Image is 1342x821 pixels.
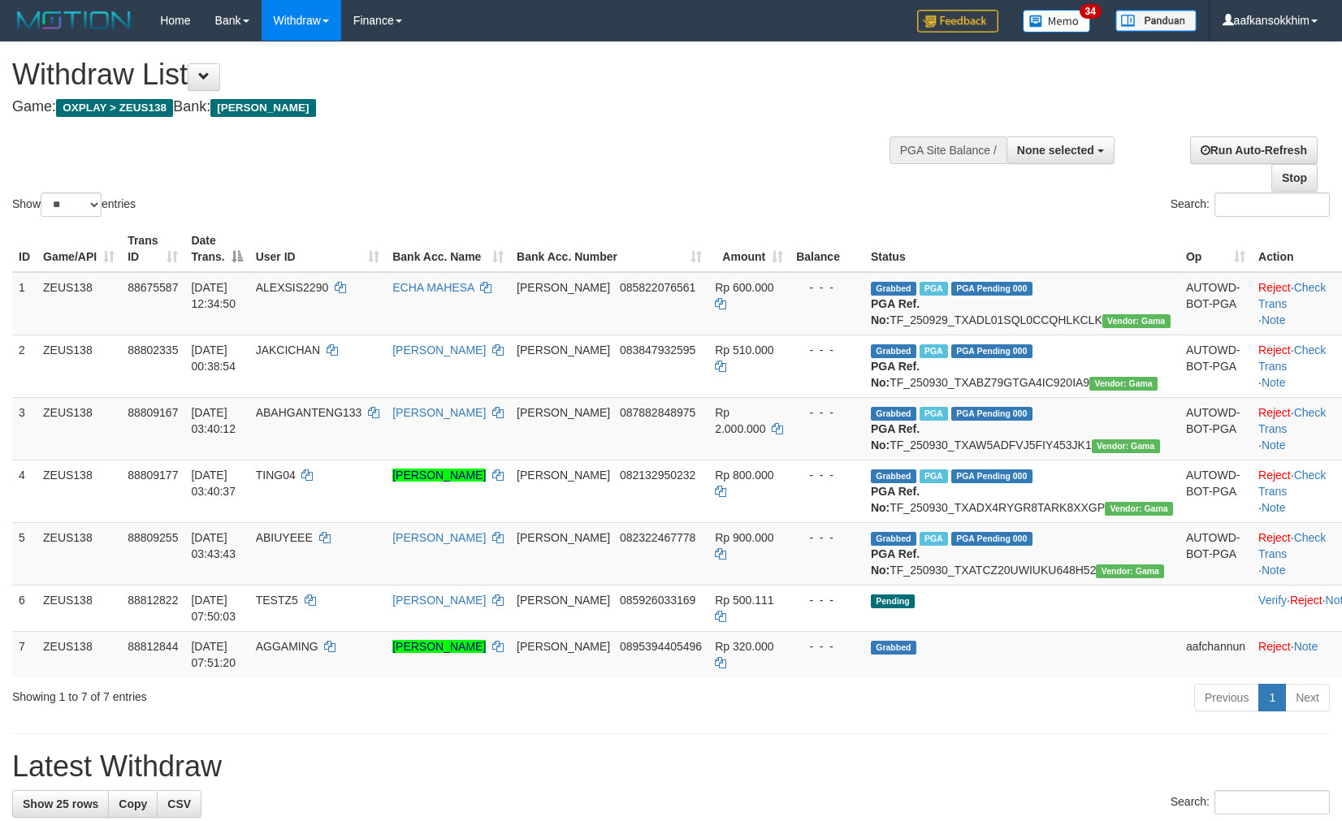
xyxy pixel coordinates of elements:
a: CSV [157,790,201,818]
td: AUTOWD-BOT-PGA [1180,272,1252,335]
a: Note [1262,376,1286,389]
img: Button%20Memo.svg [1023,10,1091,32]
td: ZEUS138 [37,397,121,460]
a: Note [1262,313,1286,326]
td: ZEUS138 [37,335,121,397]
span: [PERSON_NAME] [210,99,315,117]
a: Previous [1194,684,1259,711]
th: ID [12,226,37,272]
td: 7 [12,631,37,677]
span: PGA Pending [951,344,1032,358]
span: [PERSON_NAME] [517,640,610,653]
span: [PERSON_NAME] [517,469,610,482]
span: Rp 900.000 [715,531,773,544]
span: PGA Pending [951,407,1032,421]
span: TING04 [256,469,296,482]
div: Showing 1 to 7 of 7 entries [12,682,547,705]
h1: Withdraw List [12,58,878,91]
span: Copy 0895394405496 to clipboard [620,640,702,653]
th: Bank Acc. Name: activate to sort column ascending [386,226,510,272]
span: [PERSON_NAME] [517,344,610,356]
span: [PERSON_NAME] [517,594,610,607]
th: Date Trans.: activate to sort column descending [184,226,249,272]
div: - - - [796,467,858,483]
th: Trans ID: activate to sort column ascending [121,226,184,272]
span: [DATE] 03:40:37 [191,469,236,498]
span: CSV [167,797,191,810]
span: Grabbed [871,532,916,546]
a: Copy [108,790,158,818]
label: Search: [1171,192,1330,217]
span: None selected [1017,144,1094,157]
a: Verify [1258,594,1287,607]
div: - - - [796,638,858,655]
span: Copy 085926033169 to clipboard [620,594,695,607]
div: - - - [796,592,858,608]
th: Game/API: activate to sort column ascending [37,226,121,272]
span: [DATE] 03:43:43 [191,531,236,560]
a: Note [1294,640,1318,653]
span: PGA Pending [951,469,1032,483]
a: Reject [1258,406,1291,419]
label: Show entries [12,192,136,217]
th: Balance [790,226,864,272]
span: Pending [871,594,915,608]
td: 6 [12,585,37,631]
h1: Latest Withdraw [12,750,1330,783]
a: [PERSON_NAME] [392,469,486,482]
span: [PERSON_NAME] [517,406,610,419]
span: [DATE] 07:50:03 [191,594,236,623]
span: Vendor URL: https://trx31.1velocity.biz [1089,377,1158,391]
a: Stop [1271,164,1318,192]
b: PGA Ref. No: [871,360,920,389]
b: PGA Ref. No: [871,297,920,326]
a: Reject [1258,344,1291,356]
span: Show 25 rows [23,797,98,810]
a: Show 25 rows [12,790,109,818]
span: AGGAMING [256,640,318,653]
span: [PERSON_NAME] [517,531,610,544]
span: Copy 083847932595 to clipboard [620,344,695,356]
span: Rp 510.000 [715,344,773,356]
span: Grabbed [871,282,916,296]
td: 2 [12,335,37,397]
td: TF_250930_TXABZ79GTGA4IC920IA9 [864,335,1180,397]
td: 4 [12,460,37,522]
td: TF_250930_TXADX4RYGR8TARK8XXGP [864,460,1180,522]
span: Grabbed [871,641,916,655]
div: - - - [796,404,858,421]
th: Status [864,226,1180,272]
a: 1 [1258,684,1286,711]
a: Reject [1258,531,1291,544]
select: Showentries [41,192,102,217]
span: 88812822 [128,594,178,607]
span: 88802335 [128,344,178,356]
span: 34 [1080,4,1102,19]
td: AUTOWD-BOT-PGA [1180,335,1252,397]
span: [DATE] 12:34:50 [191,281,236,310]
td: ZEUS138 [37,272,121,335]
a: Note [1262,439,1286,452]
input: Search: [1214,192,1330,217]
span: Vendor URL: https://trx31.1velocity.biz [1096,564,1164,578]
span: 88809177 [128,469,178,482]
span: Vendor URL: https://trx31.1velocity.biz [1092,439,1160,453]
td: ZEUS138 [37,631,121,677]
td: ZEUS138 [37,522,121,585]
span: 88809167 [128,406,178,419]
td: 3 [12,397,37,460]
td: TF_250930_TXAW5ADFVJ5FIY453JK1 [864,397,1180,460]
span: TESTZ5 [256,594,298,607]
span: [DATE] 07:51:20 [191,640,236,669]
span: 88675587 [128,281,178,294]
img: Feedback.jpg [917,10,998,32]
span: 88809255 [128,531,178,544]
td: 1 [12,272,37,335]
a: [PERSON_NAME] [392,406,486,419]
span: OXPLAY > ZEUS138 [56,99,173,117]
span: Rp 500.111 [715,594,773,607]
a: Reject [1258,469,1291,482]
span: Vendor URL: https://trx31.1velocity.biz [1105,502,1173,516]
span: ABAHGANTENG133 [256,406,362,419]
a: [PERSON_NAME] [392,594,486,607]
